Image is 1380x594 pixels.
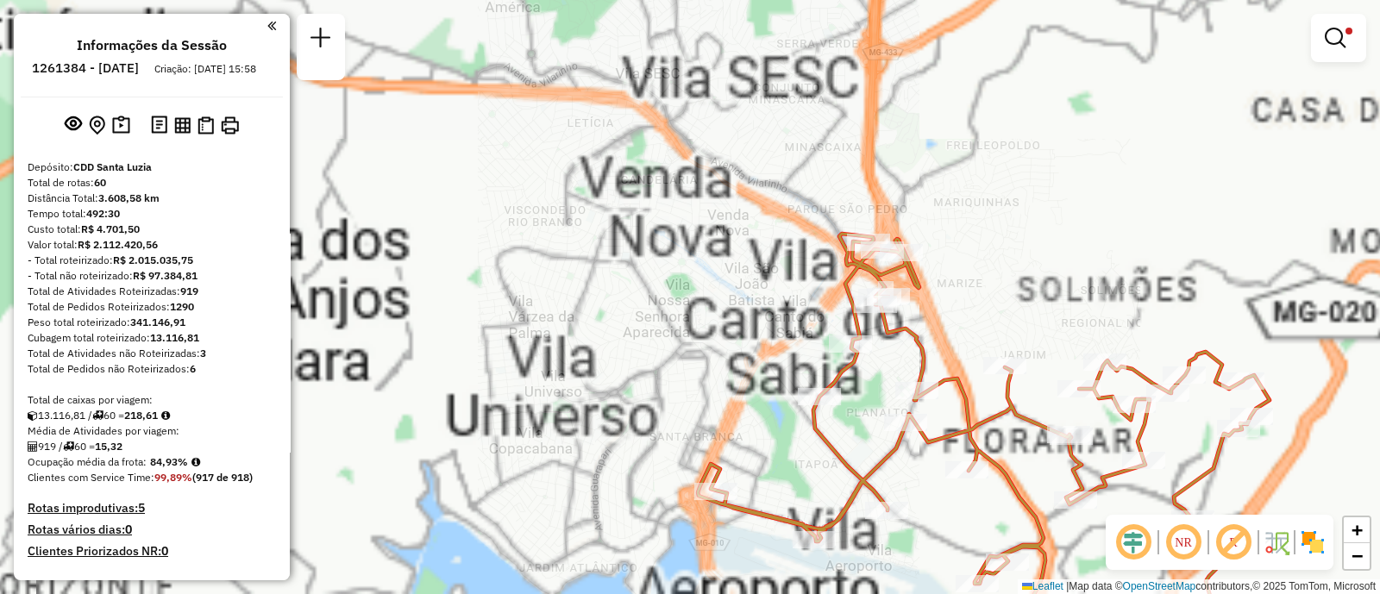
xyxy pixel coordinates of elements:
strong: R$ 4.701,50 [81,222,140,235]
div: Total de caixas por viagem: [28,392,276,408]
h4: Rotas improdutivas: [28,501,276,516]
i: Total de Atividades [28,441,38,452]
a: Nova sessão e pesquisa [304,21,338,59]
strong: R$ 2.112.420,56 [78,238,158,251]
div: Média de Atividades por viagem: [28,423,276,439]
img: Fluxo de ruas [1263,528,1290,556]
div: Total de Pedidos não Roteirizados: [28,361,276,377]
span: Ocultar deslocamento [1113,522,1154,563]
em: Média calculada utilizando a maior ocupação (%Peso ou %Cubagem) de cada rota da sessão. Rotas cro... [191,457,200,467]
a: Exibir filtros [1318,21,1359,55]
span: | [1066,580,1069,592]
strong: 3 [200,347,206,360]
button: Logs desbloquear sessão [147,112,171,139]
strong: 60 [94,176,106,189]
h4: Clientes Priorizados NR: [28,544,276,559]
div: Distância Total: [28,191,276,206]
button: Visualizar relatório de Roteirização [171,113,194,136]
a: Clique aqui para minimizar o painel [267,16,276,35]
strong: 1290 [170,300,194,313]
span: Ocultar NR [1163,522,1204,563]
strong: 0 [161,543,168,559]
span: Exibir rótulo [1213,522,1254,563]
div: Tempo total: [28,206,276,222]
button: Imprimir Rotas [217,113,242,138]
div: Depósito: [28,159,276,175]
strong: 13.116,81 [150,331,199,344]
i: Cubagem total roteirizado [28,410,38,421]
span: + [1352,519,1363,541]
strong: 0 [125,522,132,537]
span: − [1352,545,1363,566]
div: - Total não roteirizado: [28,268,276,284]
h4: Informações da Sessão [77,37,227,53]
strong: (917 de 918) [192,471,253,484]
div: 13.116,81 / 60 = [28,408,276,423]
div: Criação: [DATE] 15:58 [147,61,263,77]
strong: 3.608,58 km [98,191,160,204]
div: Map data © contributors,© 2025 TomTom, Microsoft [1018,579,1380,594]
div: Peso total roteirizado: [28,315,276,330]
strong: 84,93% [150,455,188,468]
strong: R$ 97.384,81 [133,269,198,282]
div: - Total roteirizado: [28,253,276,268]
div: Valor total: [28,237,276,253]
strong: 99,89% [154,471,192,484]
span: Clientes com Service Time: [28,471,154,484]
span: Filtro Ativo [1345,28,1352,34]
button: Visualizar Romaneio [194,113,217,138]
a: Zoom out [1344,543,1370,569]
h6: 1261384 - [DATE] [32,60,139,76]
strong: R$ 2.015.035,75 [113,253,193,266]
div: Total de rotas: [28,175,276,191]
strong: 218,61 [124,409,158,422]
i: Total de rotas [92,410,103,421]
div: Custo total: [28,222,276,237]
button: Exibir sessão original [61,111,85,139]
span: Ocupação média da frota: [28,455,147,468]
strong: 492:30 [86,207,120,220]
strong: 5 [138,500,145,516]
div: 919 / 60 = [28,439,276,454]
strong: 6 [190,362,196,375]
div: Total de Pedidos Roteirizados: [28,299,276,315]
strong: 919 [180,284,198,297]
button: Painel de Sugestão [109,112,134,139]
i: Meta Caixas/viagem: 203,60 Diferença: 15,01 [161,410,170,421]
a: OpenStreetMap [1123,580,1196,592]
h4: Rotas vários dias: [28,522,276,537]
div: Total de Atividades não Roteirizadas: [28,346,276,361]
strong: CDD Santa Luzia [73,160,152,173]
button: Centralizar mapa no depósito ou ponto de apoio [85,112,109,139]
a: Zoom in [1344,517,1370,543]
div: Cubagem total roteirizado: [28,330,276,346]
div: Total de Atividades Roteirizadas: [28,284,276,299]
a: Leaflet [1022,580,1063,592]
strong: 341.146,91 [130,316,185,328]
i: Total de rotas [63,441,74,452]
strong: 15,32 [95,440,122,453]
img: Exibir/Ocultar setores [1299,528,1327,556]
